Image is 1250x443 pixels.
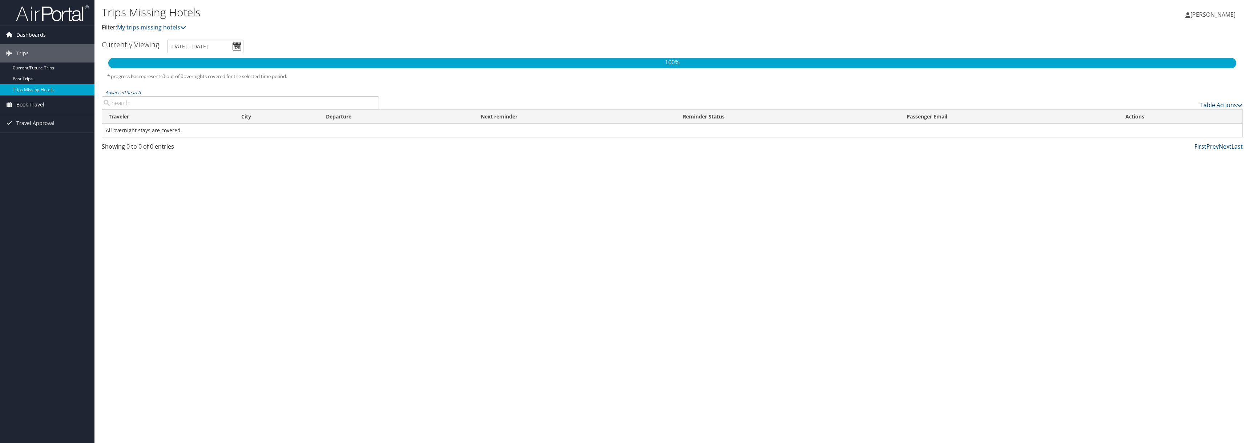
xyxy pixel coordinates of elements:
[1119,110,1242,124] th: Actions
[107,73,1237,80] h5: * progress bar represents overnights covered for the selected time period.
[16,114,55,132] span: Travel Approval
[1206,142,1219,150] a: Prev
[676,110,900,124] th: Reminder Status
[319,110,474,124] th: Departure: activate to sort column descending
[1190,11,1235,19] span: [PERSON_NAME]
[1231,142,1243,150] a: Last
[102,5,862,20] h1: Trips Missing Hotels
[102,110,235,124] th: Traveler: activate to sort column ascending
[16,5,89,22] img: airportal-logo.png
[16,44,29,63] span: Trips
[235,110,319,124] th: City: activate to sort column ascending
[102,23,862,32] p: Filter:
[1219,142,1231,150] a: Next
[108,58,1236,67] p: 100%
[1185,4,1243,25] a: [PERSON_NAME]
[1194,142,1206,150] a: First
[102,40,159,49] h3: Currently Viewing
[900,110,1119,124] th: Passenger Email: activate to sort column ascending
[102,124,1242,137] td: All overnight stays are covered.
[474,110,677,124] th: Next reminder
[102,96,379,109] input: Advanced Search
[162,73,184,80] span: 0 out of 0
[105,89,141,96] a: Advanced Search
[117,23,186,31] a: My trips missing hotels
[16,96,44,114] span: Book Travel
[1200,101,1243,109] a: Table Actions
[102,142,379,154] div: Showing 0 to 0 of 0 entries
[167,40,243,53] input: [DATE] - [DATE]
[16,26,46,44] span: Dashboards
